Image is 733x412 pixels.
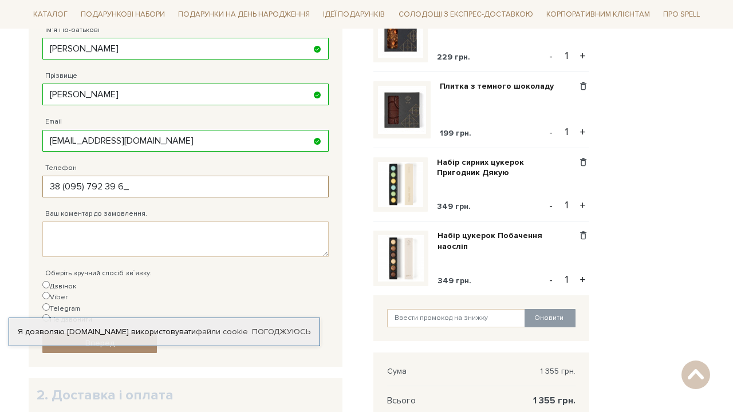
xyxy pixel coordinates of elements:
[42,281,76,292] label: Дзвінок
[440,81,562,92] a: Плитка з темного шоколаду
[318,6,389,23] span: Ідеї подарунків
[42,176,329,197] input: 38 (___) ___ __ __
[438,276,471,286] span: 349 грн.
[533,395,576,406] span: 1 355 грн.
[76,6,170,23] span: Подарункові набори
[545,47,557,65] button: -
[252,327,310,337] a: Погоджуюсь
[437,52,470,62] span: 229 грн.
[576,197,589,214] button: +
[542,5,655,24] a: Корпоративним клієнтам
[378,235,424,281] img: Набір цукерок Побачення наосліп
[174,6,314,23] span: Подарунки на День народження
[378,162,423,207] img: Набір сирних цукерок Пригодник Дякую
[437,157,577,178] a: Набір сирних цукерок Пригодник Дякую
[45,71,77,81] label: Прізвище
[196,327,248,336] a: файли cookie
[545,124,557,141] button: -
[545,197,557,214] button: -
[576,124,589,141] button: +
[387,395,416,406] span: Всього
[440,128,471,138] span: 199 грн.
[540,366,576,377] span: 1 355 грн.
[438,231,577,251] a: Набір цукерок Побачення наосліп
[45,163,77,173] label: Телефон
[387,366,407,377] span: Сума
[576,47,589,65] button: +
[394,5,538,24] a: Солодощі з експрес-доставкою
[29,6,72,23] span: Каталог
[387,309,526,327] input: Ввести промокод на знижку
[42,292,68,303] label: Viber
[545,271,557,288] button: -
[378,86,426,134] img: Плитка з темного шоколаду
[659,6,704,23] span: Про Spell
[42,314,92,325] label: Не дзвонити
[437,201,471,211] span: 349 грн.
[42,303,50,311] input: Telegram
[45,268,152,279] label: Оберіть зручний спосіб зв`язку:
[42,281,50,288] input: Дзвінок
[37,386,334,404] h2: 2. Доставка і оплата
[45,209,147,219] label: Ваш коментар до замовлення.
[42,292,50,299] input: Viber
[45,117,62,127] label: Email
[9,327,320,337] div: Я дозволяю [DOMAIN_NAME] використовувати
[42,303,80,314] label: Telegram
[45,25,100,35] label: Ім'я По-батькові
[42,314,50,322] input: Не дзвонити
[576,271,589,288] button: +
[525,309,576,327] button: Оновити
[378,13,423,58] img: Молочний шоколад з фундуком та солоною карамеллю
